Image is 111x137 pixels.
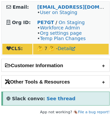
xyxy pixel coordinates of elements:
strong: Email: [13,4,29,10]
strong: / [55,20,57,25]
a: On Staging [59,20,85,25]
strong: Org ID: [12,20,31,25]
strong: CLS: [6,46,23,51]
a: File a bug report! [78,110,110,114]
h2: Customer Information [2,59,109,72]
a: Workforce Admin [40,25,80,30]
h2: Other Tools & Resources [2,76,109,88]
a: Detail [58,46,75,51]
a: Org settings page [40,30,82,36]
footer: App not working? 🪳 [1,109,110,116]
td: 🤔 7 🤔 - [33,44,109,54]
a: Temp Plan Changes [40,36,86,41]
strong: Slack convo: [12,96,45,101]
span: • [37,10,77,15]
a: User on Staging [40,10,77,15]
a: See thread [46,96,75,101]
span: • • • [37,25,86,41]
a: PE7GT [37,20,54,25]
